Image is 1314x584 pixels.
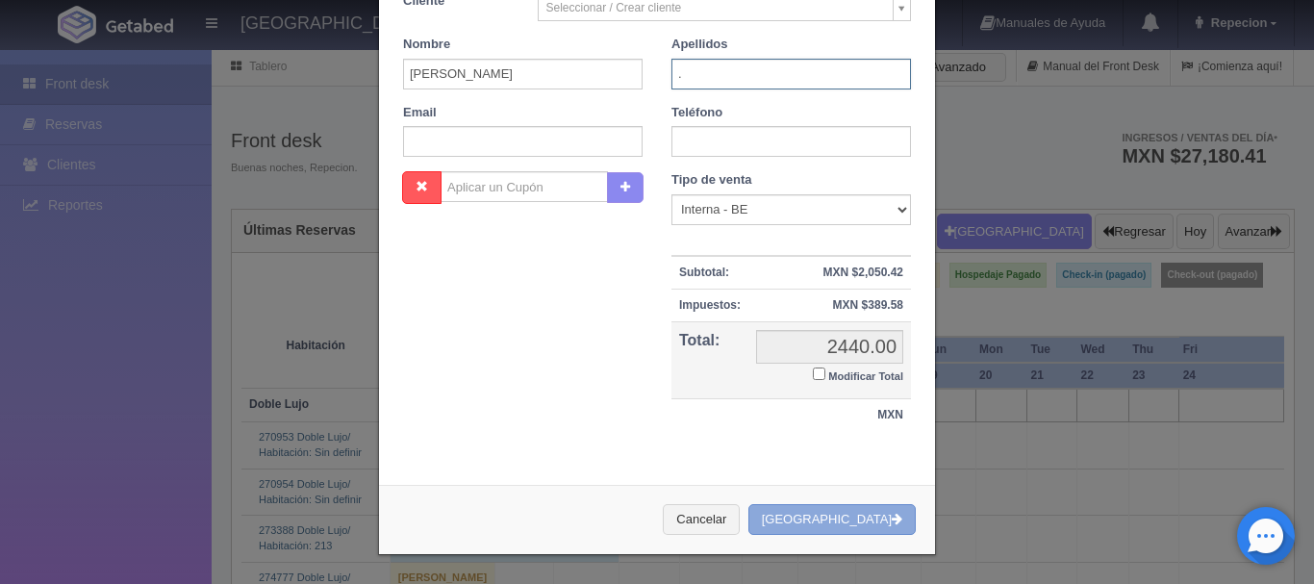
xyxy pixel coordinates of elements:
strong: MXN $389.58 [833,298,903,312]
label: Teléfono [671,104,722,122]
small: Modificar Total [828,370,903,382]
th: Total: [671,322,748,399]
button: Cancelar [663,504,740,536]
input: Aplicar un Cupón [441,171,608,202]
label: Nombre [403,36,450,54]
th: Subtotal: [671,256,748,290]
strong: MXN [877,408,903,421]
label: Apellidos [671,36,728,54]
strong: MXN $2,050.42 [823,266,903,279]
label: Email [403,104,437,122]
button: [GEOGRAPHIC_DATA] [748,504,916,536]
input: Modificar Total [813,368,825,380]
th: Impuestos: [671,290,748,322]
label: Tipo de venta [671,171,752,190]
